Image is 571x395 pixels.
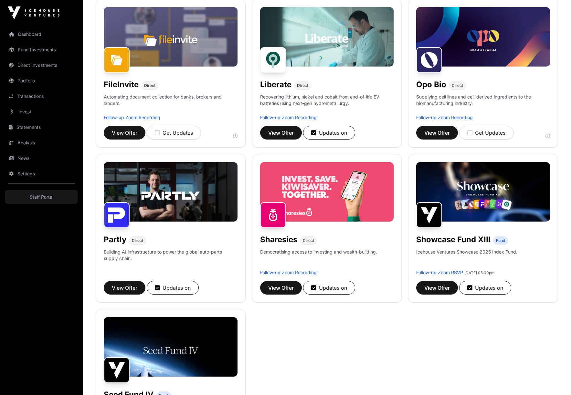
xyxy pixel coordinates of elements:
[416,234,491,245] h1: Showcase Fund XIII
[112,284,137,292] span: View Offer
[268,129,294,137] span: View Offer
[104,94,238,114] p: Automating document collection for banks, brokers and lenders.
[104,202,130,228] img: Partly
[5,74,78,88] a: Portfolio
[464,270,495,275] span: [DATE] 05:00pm
[104,234,126,245] h1: Partly
[5,27,78,41] a: Dashboard
[104,317,238,377] img: Seed-Fund-4_Banner.jpg
[260,94,394,114] p: Recovering lithium, nickel and cobalt from end-of-life EV batteries using next-gen hydrometallurgy.
[459,281,511,295] button: Updates on
[416,126,458,140] button: View Offer
[303,281,355,295] button: Updates on
[104,249,238,269] p: Building AI infrastructure to power the global auto-parts supply chain.
[104,47,130,73] img: FileInvite
[416,47,442,73] img: Opo Bio
[260,270,317,275] a: Follow-up Zoom Recording
[132,238,143,243] span: Direct
[5,136,78,150] a: Analysis
[311,129,347,137] div: Updates on
[155,284,191,292] div: Updates on
[303,126,355,140] button: Updates on
[5,167,78,181] a: Settings
[424,129,450,137] span: View Offer
[260,202,286,228] img: Sharesies
[416,202,442,228] img: Showcase Fund XIII
[8,6,59,19] img: Icehouse Ventures Logo
[260,79,291,90] h1: Liberate
[467,284,503,292] div: Updates on
[467,129,505,137] div: Get Updates
[104,162,238,222] img: Partly-Banner.jpg
[104,281,145,295] button: View Offer
[147,281,199,295] button: Updates on
[416,94,550,107] p: Supplying cell lines and cell-derived ingredients to the biomanufacturing industry.
[260,47,286,73] img: Liberate
[104,7,238,67] img: File-Invite-Banner.jpg
[5,151,78,165] a: News
[416,115,473,120] a: Follow-up Zoom Recording
[104,357,130,383] img: Seed Fund IV
[5,58,78,72] a: Direct Investments
[297,83,308,88] span: Direct
[459,126,513,140] button: Get Updates
[260,249,377,269] p: Democratising access to investing and wealth-building.
[416,249,517,255] p: Icehouse Ventures Showcase 2025 Index Fund.
[155,129,193,137] div: Get Updates
[5,120,78,134] a: Statements
[5,89,78,103] a: Transactions
[539,364,571,395] iframe: Chat Widget
[311,284,347,292] div: Updates on
[268,284,294,292] span: View Offer
[496,238,505,243] span: Fund
[112,129,137,137] span: View Offer
[104,79,139,90] h1: FileInvite
[5,190,78,204] a: Staff Portal
[416,270,463,275] a: Follow-up Zoom RSVP
[260,7,394,67] img: Liberate-Banner.jpg
[5,43,78,57] a: Fund Investments
[104,126,145,140] button: View Offer
[416,281,458,295] button: View Offer
[416,162,550,222] img: Showcase-Fund-Banner-1.jpg
[5,105,78,119] a: Invest
[260,234,297,245] h1: Sharesies
[260,115,317,120] a: Follow-up Zoom Recording
[260,162,394,222] img: Sharesies-Banner.jpg
[416,79,446,90] h1: Opo Bio
[416,7,550,67] img: Opo-Bio-Banner.jpg
[260,281,302,295] button: View Offer
[303,238,314,243] span: Direct
[260,126,302,140] button: View Offer
[452,83,463,88] span: Direct
[424,284,450,292] span: View Offer
[104,115,160,120] a: Follow-up Zoom Recording
[144,83,155,88] span: Direct
[147,126,201,140] button: Get Updates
